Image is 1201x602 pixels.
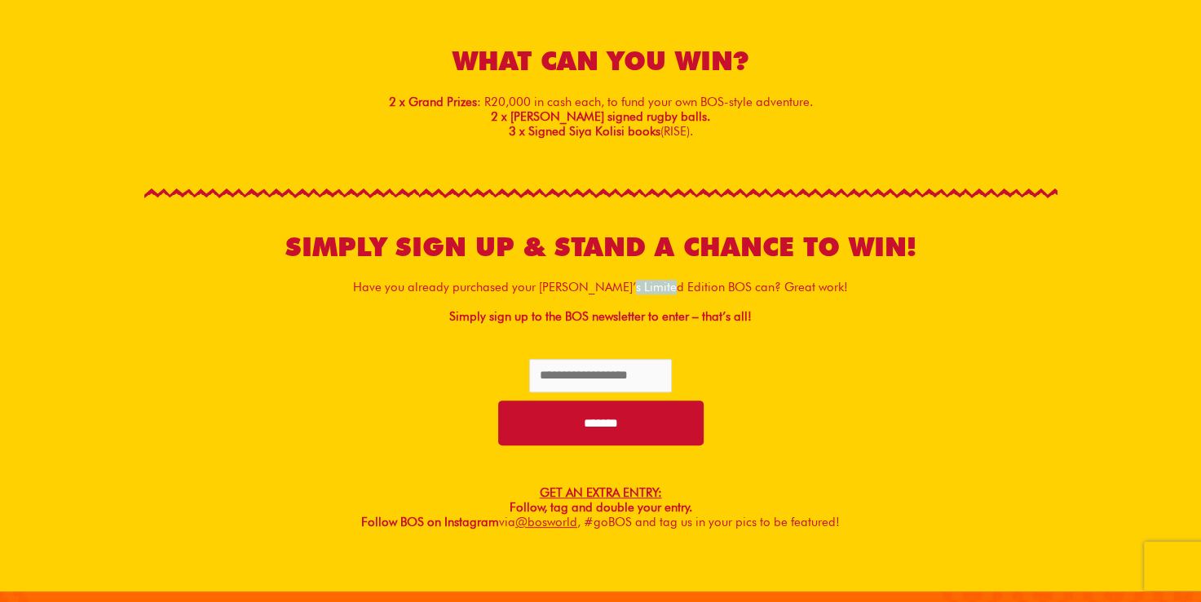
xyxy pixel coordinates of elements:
[540,485,662,500] strong: GET AN EXTRA ENTRY:
[389,95,477,109] b: 2 x Grand Prizes
[144,95,1057,109] div: : R20,000 in cash each, to fund your own BOS-style adventure.
[144,485,1057,529] div: via
[144,230,1057,264] h2: SIMPLY SIGN UP & STAND A CHANCE TO WIN!
[361,500,692,529] b: Follow, tag and double your entry. Follow BOS on Instagram
[515,515,577,529] a: @bosworld
[449,309,752,324] strong: Simply sign up to the BOS newsletter to enter – that’s all!
[491,109,710,124] b: 2 x [PERSON_NAME] signed rugby balls.
[144,280,1057,294] p: Have you already purchased your [PERSON_NAME]’s Limited Edition BOS can? Great work!
[509,124,660,139] b: 3 x Signed Siya Kolisi books
[144,124,1057,139] div: (RISE).
[144,44,1057,78] h2: WHAT CAN YOU WIN?
[515,515,840,529] span: , #goBOS and tag us in your pics to be featured!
